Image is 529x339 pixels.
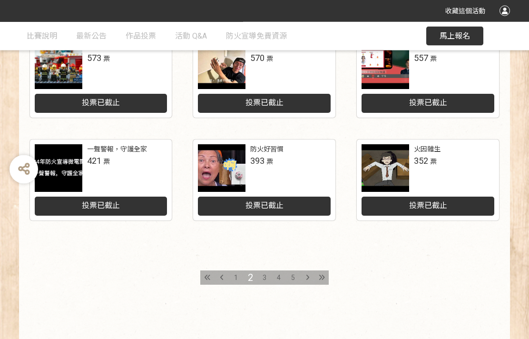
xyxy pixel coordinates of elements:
span: 投票已截止 [245,99,284,108]
a: 作品投票 [126,22,156,50]
span: 比賽說明 [27,31,57,40]
a: 防火宣導免費資源 [226,22,287,50]
a: 防火好習慣393票投票已截止 [193,140,335,221]
span: 352 [414,156,428,166]
span: 421 [87,156,101,166]
span: 票 [266,158,273,166]
span: 投票已截止 [82,201,120,210]
span: 活動 Q&A [175,31,207,40]
span: 5 [291,274,295,282]
span: 1 [234,274,238,282]
a: 防火生存遊戲570票投票已截止 [193,37,335,118]
span: 393 [250,156,264,166]
div: 一聲警報，守護全家 [87,145,147,155]
a: 活動 Q&A [175,22,207,50]
span: 投票已截止 [82,99,120,108]
div: 火因雜生 [414,145,441,155]
button: 馬上報名 [426,27,483,46]
span: 收藏這個活動 [445,7,485,15]
span: 票 [266,55,273,63]
a: 一聲警報，守護全家421票投票已截止 [30,140,172,221]
div: 防火好習慣 [250,145,284,155]
a: 一念之間573票投票已截止 [30,37,172,118]
span: 投票已截止 [409,201,447,210]
span: 票 [430,55,437,63]
span: 557 [414,53,428,63]
span: 票 [103,158,110,166]
span: 票 [103,55,110,63]
span: 最新公告 [76,31,107,40]
span: 570 [250,53,264,63]
span: 投票已截止 [409,99,447,108]
a: 最新公告 [76,22,107,50]
span: 作品投票 [126,31,156,40]
span: 2 [248,272,253,284]
a: 火災預防需把基本滅火做好557票投票已截止 [357,37,499,118]
span: 投票已截止 [245,201,284,210]
a: 火因雜生352票投票已截止 [357,140,499,221]
span: 防火宣導免費資源 [226,31,287,40]
span: 4 [277,274,281,282]
a: 比賽說明 [27,22,57,50]
span: 馬上報名 [440,31,470,40]
span: 573 [87,53,101,63]
span: 票 [430,158,437,166]
span: 3 [263,274,266,282]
